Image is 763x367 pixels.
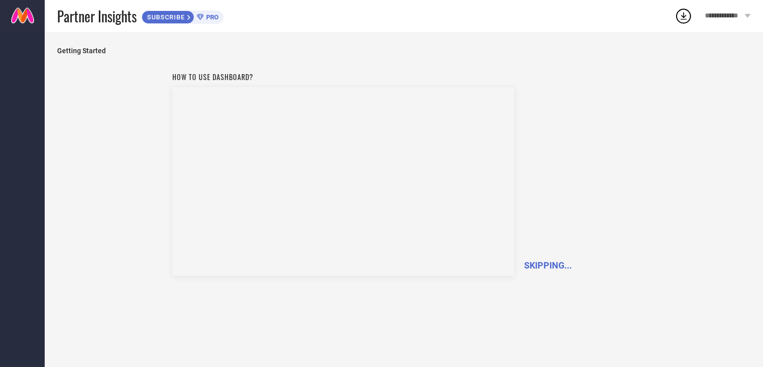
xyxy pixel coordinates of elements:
span: SUBSCRIBE [142,13,187,21]
span: SKIPPING... [524,260,572,271]
iframe: Workspace Section [172,87,514,276]
span: Partner Insights [57,6,137,26]
h1: How to use dashboard? [172,72,514,82]
a: SUBSCRIBEPRO [142,8,224,24]
span: PRO [204,13,219,21]
span: Getting Started [57,47,751,55]
div: Open download list [675,7,692,25]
